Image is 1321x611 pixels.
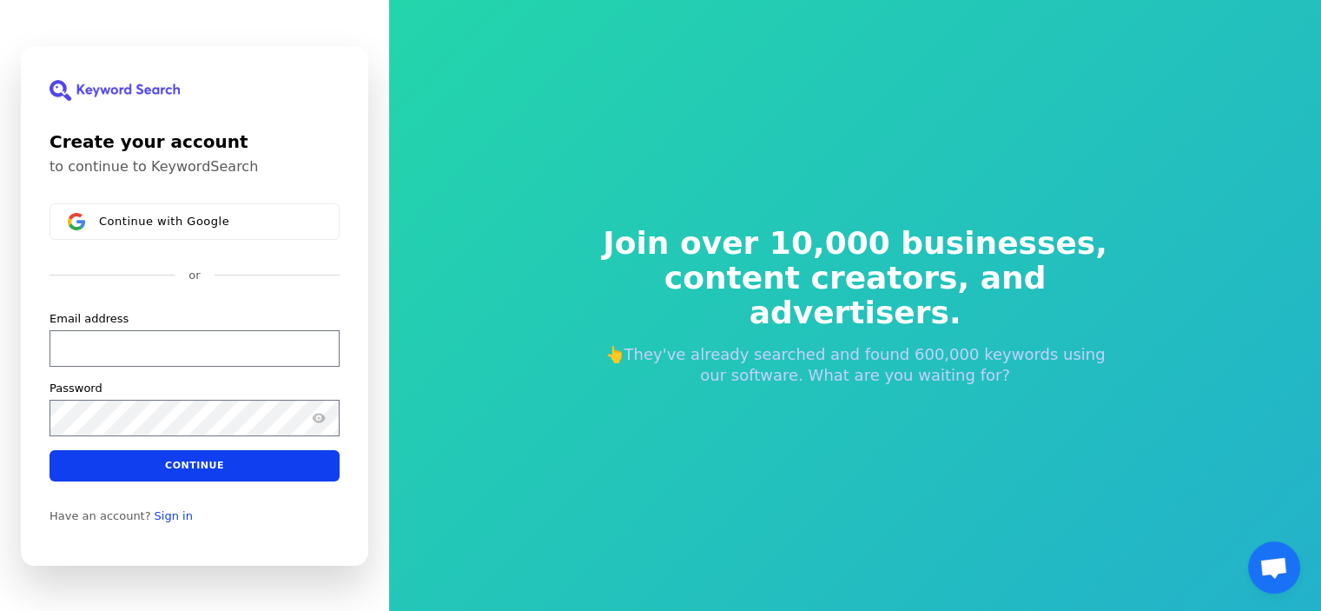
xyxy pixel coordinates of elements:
[50,80,180,101] img: KeywordSearch
[50,380,102,395] label: Password
[68,213,85,230] img: Sign in with Google
[50,449,340,481] button: Continue
[50,203,340,240] button: Sign in with GoogleContinue with Google
[99,214,229,228] span: Continue with Google
[50,508,151,522] span: Have an account?
[50,310,129,326] label: Email address
[308,407,329,428] button: Show password
[188,268,200,283] p: or
[50,129,340,155] h1: Create your account
[591,226,1120,261] span: Join over 10,000 businesses,
[591,261,1120,330] span: content creators, and advertisers.
[1248,541,1300,594] a: Open chat
[591,344,1120,386] p: 👆They've already searched and found 600,000 keywords using our software. What are you waiting for?
[155,508,193,522] a: Sign in
[50,158,340,176] p: to continue to KeywordSearch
